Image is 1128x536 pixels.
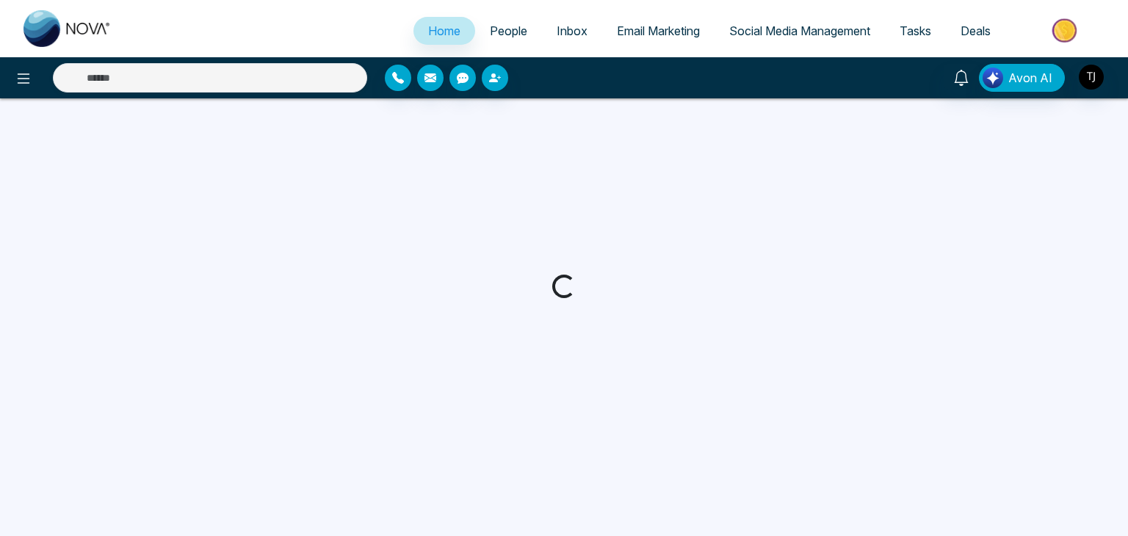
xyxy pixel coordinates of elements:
span: Home [428,23,460,38]
img: Nova CRM Logo [23,10,112,47]
button: Avon AI [979,64,1065,92]
a: Home [413,17,475,45]
a: Tasks [885,17,946,45]
span: Deals [961,23,991,38]
span: Tasks [900,23,931,38]
img: User Avatar [1079,65,1104,90]
span: Social Media Management [729,23,870,38]
span: Inbox [557,23,587,38]
a: Social Media Management [715,17,885,45]
a: Email Marketing [602,17,715,45]
img: Lead Flow [983,68,1003,88]
a: People [475,17,542,45]
span: People [490,23,527,38]
span: Email Marketing [617,23,700,38]
span: Avon AI [1008,69,1052,87]
a: Deals [946,17,1005,45]
a: Inbox [542,17,602,45]
img: Market-place.gif [1013,14,1119,47]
